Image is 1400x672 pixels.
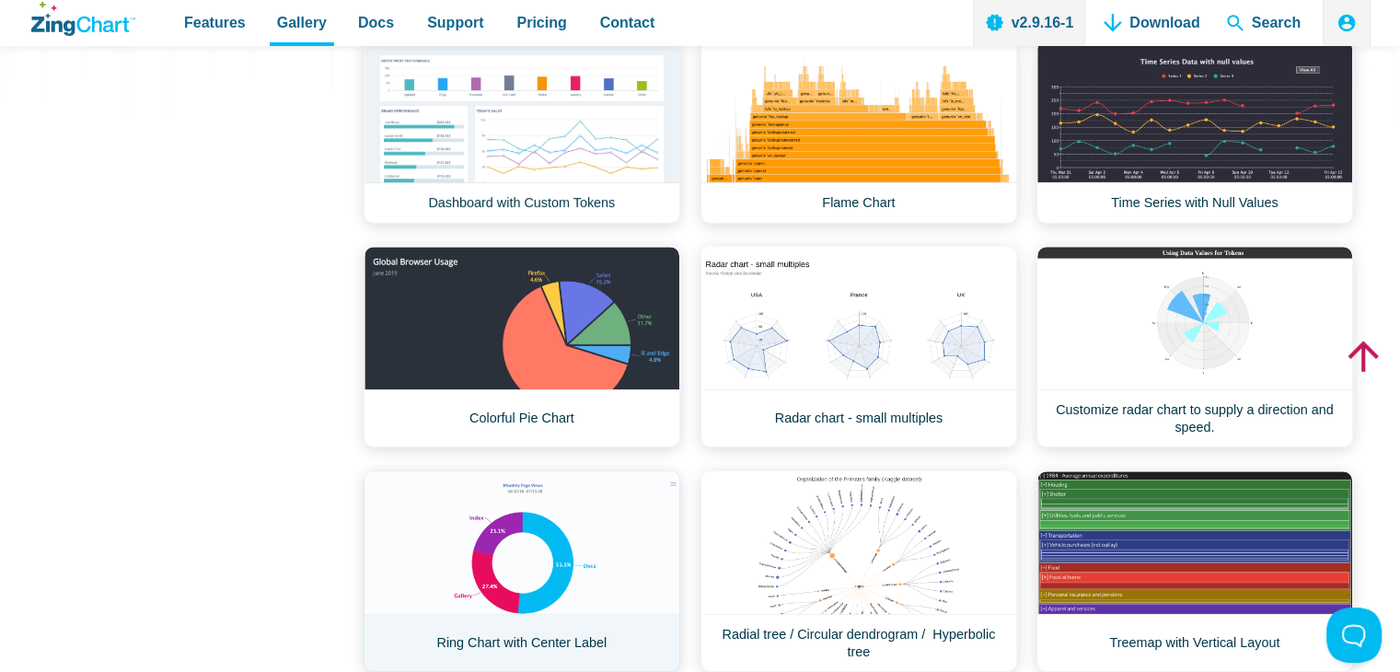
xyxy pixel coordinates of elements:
a: Colorful Pie Chart [364,246,680,447]
a: Radar chart - small multiples [700,246,1017,447]
span: Gallery [277,10,327,35]
a: Flame Chart [700,39,1017,224]
span: Features [184,10,246,35]
a: ZingChart Logo. Click to return to the homepage [31,2,135,36]
iframe: Toggle Customer Support [1326,608,1382,663]
span: Contact [600,10,655,35]
a: Treemap with Vertical Layout [1036,470,1353,672]
span: Pricing [516,10,566,35]
a: Dashboard with Custom Tokens [364,39,680,224]
span: Docs [358,10,394,35]
a: Customize radar chart to supply a direction and speed. [1036,246,1353,447]
span: Support [427,10,483,35]
a: Ring Chart with Center Label [364,470,680,672]
a: Radial tree / Circular dendrogram / Hyperbolic tree [700,470,1017,672]
a: Time Series with Null Values [1036,39,1353,224]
